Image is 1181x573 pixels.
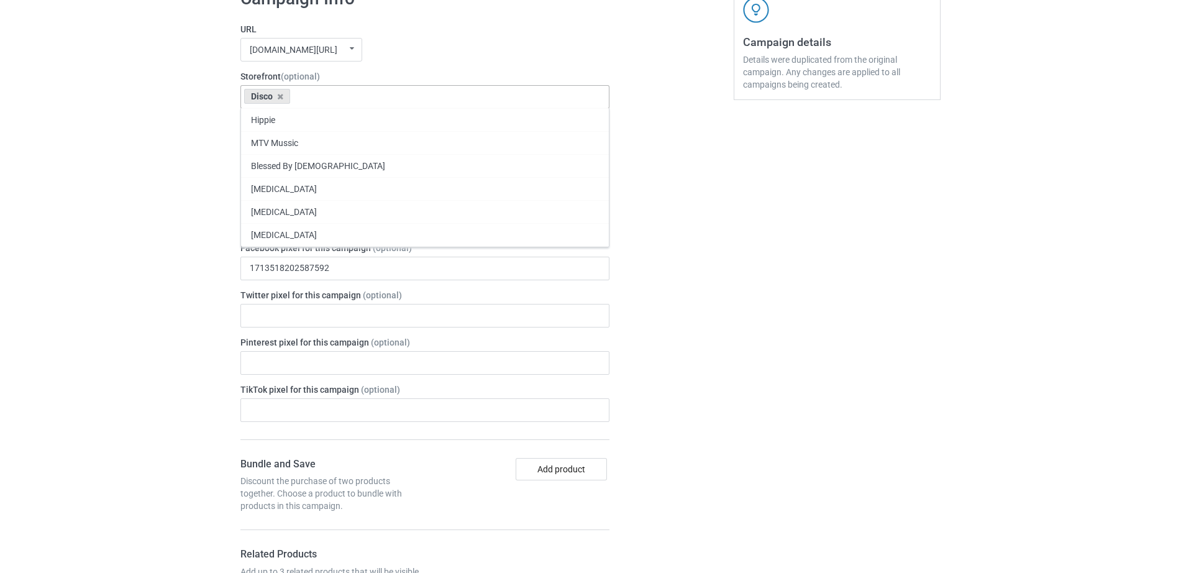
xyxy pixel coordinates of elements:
h4: Bundle and Save [240,458,421,471]
div: [MEDICAL_DATA] [241,246,609,269]
h4: Related Products [240,548,421,561]
div: [DOMAIN_NAME][URL] [250,45,337,54]
span: (optional) [363,290,402,300]
span: (optional) [373,243,412,253]
div: [MEDICAL_DATA] [241,200,609,223]
span: (optional) [371,337,410,347]
span: (optional) [361,385,400,395]
div: [MEDICAL_DATA] [241,223,609,246]
label: URL [240,23,609,35]
button: Add product [516,458,607,480]
h3: Campaign details [743,35,931,49]
div: Disco [244,89,290,104]
label: Twitter pixel for this campaign [240,289,609,301]
div: Details were duplicated from the original campaign. Any changes are applied to all campaigns bein... [743,53,931,91]
label: Storefront [240,70,609,83]
div: Discount the purchase of two products together. Choose a product to bundle with products in this ... [240,475,421,512]
div: Blessed By [DEMOGRAPHIC_DATA] [241,154,609,177]
label: TikTok pixel for this campaign [240,383,609,396]
span: (optional) [281,71,320,81]
label: Pinterest pixel for this campaign [240,336,609,349]
div: [MEDICAL_DATA] [241,177,609,200]
div: MTV Mussic [241,131,609,154]
label: Facebook pixel for this campaign [240,242,609,254]
div: Hippie [241,108,609,131]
